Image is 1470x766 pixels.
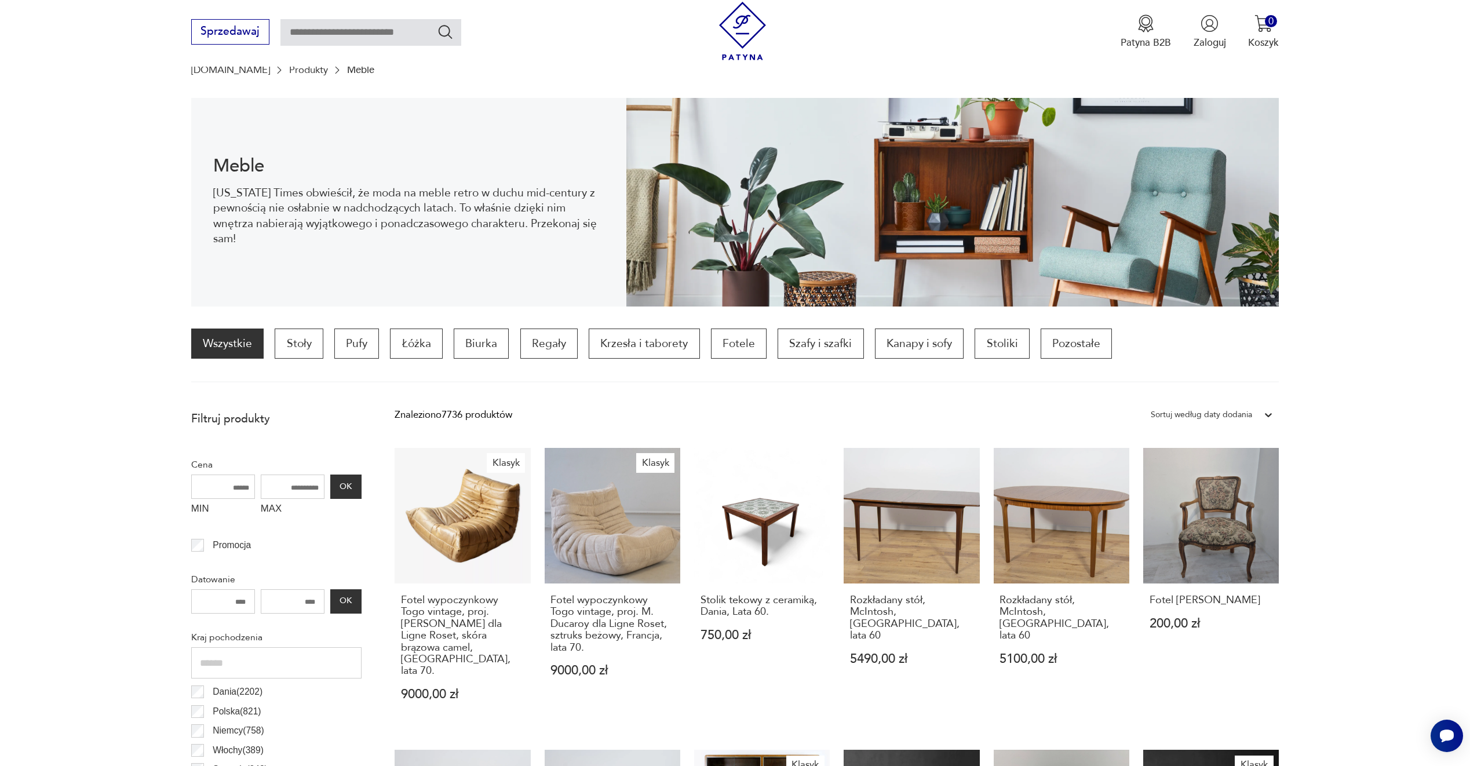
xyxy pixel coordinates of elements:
button: 0Koszyk [1248,14,1279,49]
p: Patyna B2B [1121,36,1171,49]
button: OK [330,475,362,499]
button: OK [330,589,362,614]
img: Ikona medalu [1137,14,1155,32]
p: [US_STATE] Times obwieścił, że moda na meble retro w duchu mid-century z pewnością nie osłabnie w... [213,185,604,247]
img: Ikona koszyka [1254,14,1272,32]
a: Fotel ludwik tronFotel [PERSON_NAME]200,00 zł [1143,448,1279,728]
a: Stolik tekowy z ceramiką, Dania, Lata 60.Stolik tekowy z ceramiką, Dania, Lata 60.750,00 zł [694,448,830,728]
p: 9000,00 zł [401,688,524,701]
div: Sortuj według daty dodania [1151,407,1252,422]
h1: Meble [213,158,604,174]
p: Niemcy ( 758 ) [213,723,264,738]
a: Ikona medaluPatyna B2B [1121,14,1171,49]
a: Szafy i szafki [778,329,863,359]
a: Rozkładany stół, McIntosh, Wielka Brytania, lata 60Rozkładany stół, McIntosh, [GEOGRAPHIC_DATA], ... [844,448,979,728]
div: 0 [1265,15,1277,27]
a: KlasykFotel wypoczynkowy Togo vintage, proj. M. Ducaroy dla Ligne Roset, skóra brązowa camel, Fra... [395,448,530,728]
a: Krzesła i taborety [589,329,699,359]
a: Produkty [289,64,328,75]
p: Koszyk [1248,36,1279,49]
a: Regały [520,329,578,359]
p: 9000,00 zł [550,665,674,677]
button: Sprzedawaj [191,19,269,45]
p: Cena [191,457,362,472]
label: MAX [261,499,324,521]
p: Zaloguj [1194,36,1226,49]
button: Zaloguj [1194,14,1226,49]
p: Kraj pochodzenia [191,630,362,645]
a: Kanapy i sofy [875,329,964,359]
button: Patyna B2B [1121,14,1171,49]
h3: Rozkładany stół, McIntosh, [GEOGRAPHIC_DATA], lata 60 [850,594,973,642]
p: Datowanie [191,572,362,587]
h3: Stolik tekowy z ceramiką, Dania, Lata 60. [701,594,824,618]
p: 200,00 zł [1150,618,1273,630]
a: Pozostałe [1041,329,1112,359]
a: Stoliki [975,329,1029,359]
p: Polska ( 821 ) [213,704,261,719]
a: Biurka [454,329,509,359]
p: Włochy ( 389 ) [213,743,264,758]
img: Patyna - sklep z meblami i dekoracjami vintage [713,2,772,60]
img: Meble [626,98,1279,307]
a: KlasykFotel wypoczynkowy Togo vintage, proj. M. Ducaroy dla Ligne Roset, sztruks beżowy, Francja,... [545,448,680,728]
label: MIN [191,499,255,521]
p: Filtruj produkty [191,411,362,426]
p: 5100,00 zł [1000,653,1123,665]
h3: Rozkładany stół, McIntosh, [GEOGRAPHIC_DATA], lata 60 [1000,594,1123,642]
a: Stoły [275,329,323,359]
button: Szukaj [437,23,454,40]
p: Meble [347,64,374,75]
p: 750,00 zł [701,629,824,641]
a: Pufy [334,329,379,359]
p: Promocja [213,538,251,553]
p: Dania ( 2202 ) [213,684,262,699]
div: Znaleziono 7736 produktów [395,407,512,422]
iframe: Smartsupp widget button [1431,720,1463,752]
p: 5490,00 zł [850,653,973,665]
h3: Fotel [PERSON_NAME] [1150,594,1273,606]
img: Ikonka użytkownika [1201,14,1219,32]
a: Rozkładany stół, McIntosh, Wielka Brytania, lata 60Rozkładany stół, McIntosh, [GEOGRAPHIC_DATA], ... [994,448,1129,728]
a: Łóżka [390,329,442,359]
h3: Fotel wypoczynkowy Togo vintage, proj. [PERSON_NAME] dla Ligne Roset, skóra brązowa camel, [GEOGR... [401,594,524,677]
a: Sprzedawaj [191,28,269,37]
h3: Fotel wypoczynkowy Togo vintage, proj. M. Ducaroy dla Ligne Roset, sztruks beżowy, Francja, lata 70. [550,594,674,654]
a: Wszystkie [191,329,264,359]
a: [DOMAIN_NAME] [191,64,270,75]
a: Fotele [711,329,767,359]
